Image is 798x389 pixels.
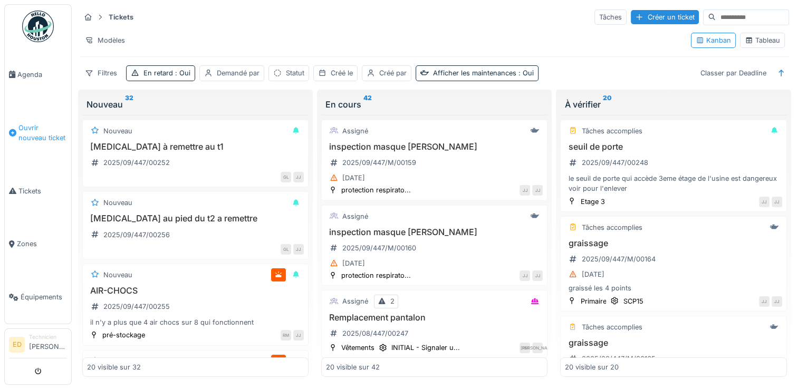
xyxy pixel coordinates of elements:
[565,173,782,193] div: le seuil de porte qui accède 3eme étage de l'usine est dangereux voir pour l'enlever
[5,48,71,101] a: Agenda
[173,69,190,77] span: : Oui
[565,362,619,372] div: 20 visible sur 20
[87,213,304,223] h3: [MEDICAL_DATA] au pied du t2 a remettre
[342,296,368,306] div: Assigné
[104,12,138,22] strong: Tickets
[759,296,770,307] div: JJ
[9,337,25,353] li: ED
[326,362,380,372] div: 20 visible sur 42
[29,333,67,356] li: [PERSON_NAME]
[631,10,699,24] div: Créer un ticket
[341,343,374,353] div: Vêtements
[281,330,291,341] div: RM
[86,98,304,111] div: Nouveau
[125,98,133,111] sup: 32
[102,330,145,340] div: pré-stockage
[433,68,534,78] div: Afficher les maintenances
[580,197,604,207] div: Etage 3
[772,197,782,207] div: JJ
[21,292,67,302] span: Équipements
[565,338,782,348] h3: graissage
[564,98,782,111] div: À vérifier
[103,302,170,312] div: 2025/09/447/00255
[17,239,67,249] span: Zones
[5,101,71,164] a: Ouvrir nouveau ticket
[580,296,606,306] div: Primaire
[103,356,132,366] div: Nouveau
[103,198,132,208] div: Nouveau
[594,9,627,25] div: Tâches
[22,11,54,42] img: Badge_color-CXgf-gQk.svg
[342,126,368,136] div: Assigné
[281,244,291,255] div: GL
[80,33,130,48] div: Modèles
[18,123,67,143] span: Ouvrir nouveau ticket
[80,65,122,81] div: Filtres
[342,211,368,221] div: Assigné
[326,142,543,152] h3: inspection masque [PERSON_NAME]
[581,158,648,168] div: 2025/09/447/00248
[696,35,731,45] div: Kanban
[532,343,543,353] div: [PERSON_NAME]
[286,68,304,78] div: Statut
[281,172,291,182] div: GL
[623,296,643,306] div: SCP15
[516,69,534,77] span: : Oui
[342,243,416,253] div: 2025/09/447/M/00160
[217,68,259,78] div: Demandé par
[293,244,304,255] div: JJ
[5,164,71,218] a: Tickets
[29,333,67,341] div: Technicien
[18,186,67,196] span: Tickets
[103,270,132,280] div: Nouveau
[581,354,655,364] div: 2025/08/447/M/00165
[326,313,543,323] h3: Remplacement pantalon
[5,270,71,324] a: Équipements
[342,158,416,168] div: 2025/09/447/M/00159
[581,222,642,232] div: Tâches accomplies
[293,172,304,182] div: JJ
[5,218,71,271] a: Zones
[87,362,141,372] div: 20 visible sur 32
[87,317,304,327] div: il n'y a plus que 4 air chocs sur 8 qui fonctionnent
[391,343,460,353] div: INITIAL - Signaler u...
[565,238,782,248] h3: graissage
[565,283,782,293] div: graissé les 4 points
[745,35,780,45] div: Tableau
[363,98,372,111] sup: 42
[293,330,304,341] div: JJ
[772,296,782,307] div: JJ
[341,270,411,280] div: protection respirato...
[342,328,408,338] div: 2025/08/447/00247
[581,269,604,279] div: [DATE]
[602,98,611,111] sup: 20
[379,68,407,78] div: Créé par
[103,158,170,168] div: 2025/09/447/00252
[342,173,365,183] div: [DATE]
[581,126,642,136] div: Tâches accomplies
[331,68,353,78] div: Créé le
[696,65,771,81] div: Classer par Deadline
[342,258,365,268] div: [DATE]
[520,185,530,196] div: JJ
[143,68,190,78] div: En retard
[581,254,655,264] div: 2025/09/447/M/00164
[87,142,304,152] h3: [MEDICAL_DATA] à remettre au t1
[520,270,530,281] div: JJ
[532,185,543,196] div: JJ
[390,296,395,306] div: 2
[103,126,132,136] div: Nouveau
[759,197,770,207] div: JJ
[325,98,543,111] div: En cours
[9,333,67,358] a: ED Technicien[PERSON_NAME]
[326,227,543,237] h3: inspection masque [PERSON_NAME]
[17,70,67,80] span: Agenda
[520,343,530,353] div: RM
[87,286,304,296] h3: AIR-CHOCS
[341,185,411,195] div: protection respirato...
[565,142,782,152] h3: seuil de porte
[103,230,170,240] div: 2025/09/447/00256
[581,322,642,332] div: Tâches accomplies
[532,270,543,281] div: JJ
